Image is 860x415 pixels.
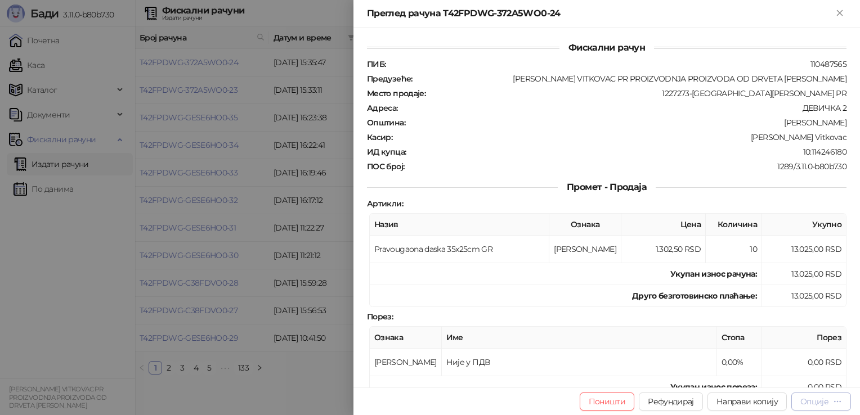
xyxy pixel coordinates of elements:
[717,327,762,349] th: Стопа
[367,132,392,142] strong: Касир :
[399,103,848,113] div: ДЕВИЧКА 2
[367,59,386,69] strong: ПИБ :
[558,182,656,192] span: Промет - Продаја
[670,269,757,279] strong: Укупан износ рачуна :
[559,42,654,53] span: Фискални рачун
[393,132,848,142] div: [PERSON_NAME] Vitkovac
[406,118,848,128] div: [PERSON_NAME]
[762,214,846,236] th: Укупно
[717,349,762,376] td: 0,00%
[762,376,846,398] td: 0,00 RSD
[367,88,425,98] strong: Место продаје :
[367,147,406,157] strong: ИД купца :
[442,349,717,376] td: Није у ПДВ
[716,396,778,407] span: Направи копију
[549,236,621,263] td: [PERSON_NAME]
[762,327,846,349] th: Порез
[621,214,706,236] th: Цена
[367,161,404,172] strong: ПОС број :
[387,59,848,69] div: 110487565
[414,74,848,84] div: [PERSON_NAME] VITKOVAC PR PROIZVODNJA PROIZVODA OD DRVETA [PERSON_NAME]
[800,396,828,407] div: Опције
[549,214,621,236] th: Ознака
[762,236,846,263] td: 13.025,00 RSD
[707,393,787,411] button: Направи копију
[370,214,549,236] th: Назив
[367,118,405,128] strong: Општина :
[632,291,757,301] strong: Друго безготовинско плаћање :
[706,214,762,236] th: Количина
[791,393,851,411] button: Опције
[367,7,833,20] div: Преглед рачуна T42FPDWG-372A5WO0-24
[706,236,762,263] td: 10
[367,103,398,113] strong: Адреса :
[370,236,549,263] td: Pravougaona daska 35x25cm GR
[762,285,846,307] td: 13.025,00 RSD
[427,88,848,98] div: 1227273-[GEOGRAPHIC_DATA][PERSON_NAME] PR
[442,327,717,349] th: Име
[370,327,442,349] th: Ознака
[762,263,846,285] td: 13.025,00 RSD
[367,199,403,209] strong: Артикли :
[367,312,393,322] strong: Порез :
[580,393,635,411] button: Поништи
[407,147,848,157] div: 10:114246180
[367,74,413,84] strong: Предузеће :
[762,349,846,376] td: 0,00 RSD
[670,382,757,392] strong: Укупан износ пореза:
[639,393,703,411] button: Рефундирај
[370,349,442,376] td: [PERSON_NAME]
[405,161,848,172] div: 1289/3.11.0-b80b730
[621,236,706,263] td: 1.302,50 RSD
[833,7,846,20] button: Close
